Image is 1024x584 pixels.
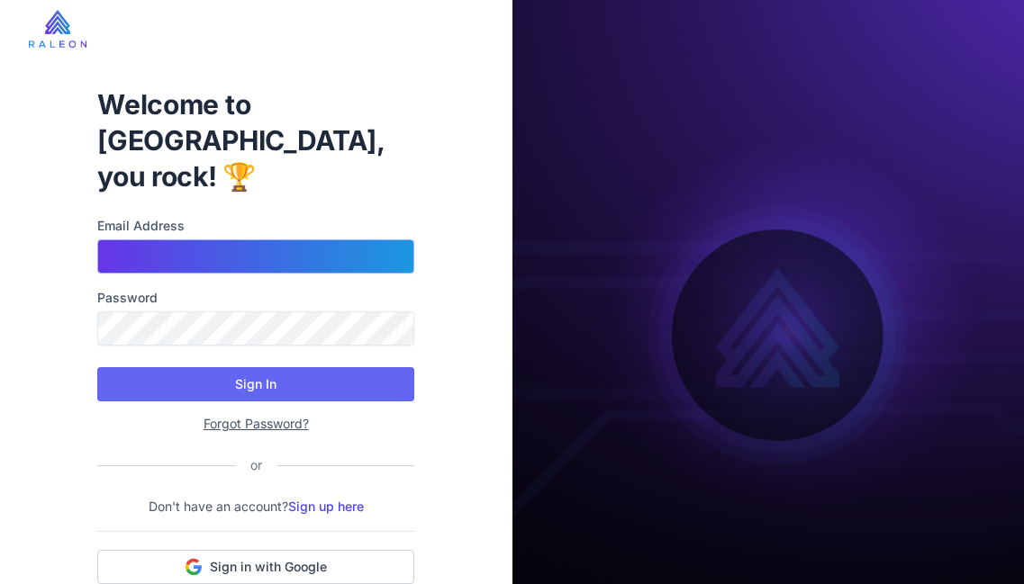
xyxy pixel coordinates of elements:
label: Password [97,288,414,308]
div: or [236,455,276,475]
button: Sign In [97,367,414,401]
a: Forgot Password? [204,416,309,431]
img: raleon-logo-whitebg.9aac0268.jpg [29,10,86,48]
h1: Welcome to [GEOGRAPHIC_DATA], you rock! 🏆 [97,86,414,194]
button: Sign in with Google [97,550,414,584]
label: Email Address [97,216,414,236]
a: Sign up here [288,499,364,514]
span: Sign in with Google [210,558,327,576]
p: Don't have an account? [97,497,414,517]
